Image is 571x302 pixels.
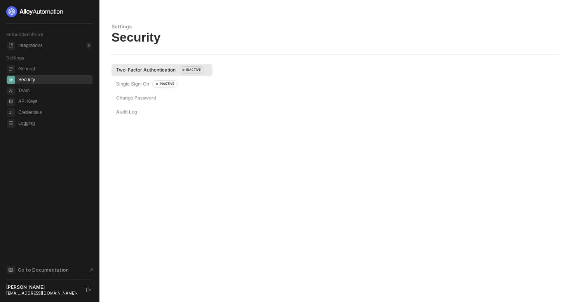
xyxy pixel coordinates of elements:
[6,6,93,17] a: logo
[18,97,91,106] span: API Keys
[18,86,91,95] span: Team
[6,31,44,37] span: Embedded iPaaS
[18,64,91,73] span: General
[18,75,91,84] span: Security
[6,265,93,274] a: Knowledge Base
[6,6,64,17] img: logo
[116,108,137,115] div: Audit Log
[116,94,156,101] div: Change Password
[7,76,15,84] span: security
[7,87,15,95] span: team
[18,108,91,117] span: Credentials
[152,80,178,87] div: INACTIVE
[18,267,69,273] span: Go to Documentation
[6,290,79,296] div: [EMAIL_ADDRESS][DOMAIN_NAME] •
[179,66,204,73] div: INACTIVE
[116,66,204,73] div: Two-Factor Authentication
[86,288,91,292] span: logout
[18,119,91,128] span: Logging
[111,30,559,45] div: Security
[7,65,15,73] span: general
[6,284,79,290] div: [PERSON_NAME]
[7,98,15,106] span: api-key
[18,42,43,49] div: Integrations
[116,80,178,87] div: Single Sign-On
[7,119,15,127] span: logging
[6,55,24,61] span: Settings
[7,266,15,274] span: documentation
[86,42,91,49] div: 0
[7,108,15,117] span: credentials
[87,266,95,274] span: document-arrow
[7,42,15,50] span: integrations
[111,23,559,30] div: Settings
